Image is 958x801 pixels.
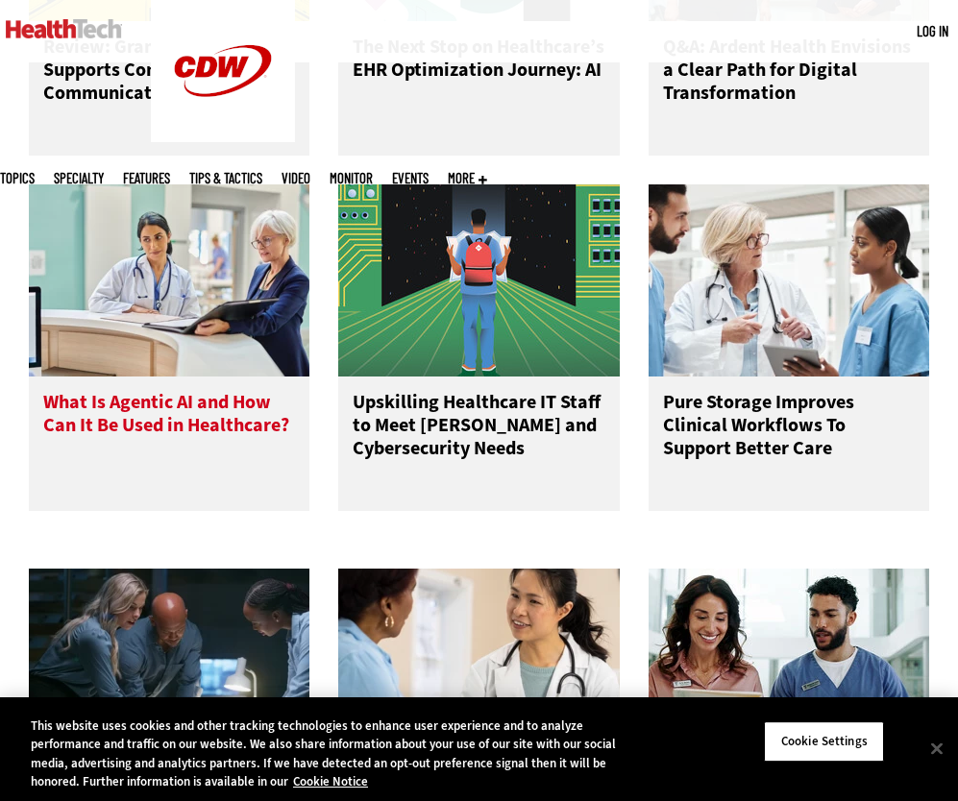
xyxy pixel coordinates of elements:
[917,22,948,39] a: Log in
[649,184,929,511] a: Care Team Collaborates with Data on Tables Pure Storage Improves Clinical Workflows To Support Be...
[189,171,262,185] a: Tips & Tactics
[151,127,295,147] a: CDW
[43,391,295,468] h3: What Is Agentic AI and How Can It Be Used in Healthcare?
[649,569,929,761] img: Hospital chief, teamwork and planning with doctor
[353,391,604,468] h3: Upskilling Healthcare IT Staff to Meet [PERSON_NAME] and Cybersecurity Needs
[448,171,487,185] span: More
[54,171,104,185] span: Specialty
[338,569,619,761] img: doctor gives a patient her full attention
[6,19,122,38] img: Home
[293,773,368,789] a: More information about your privacy
[330,171,373,185] a: MonITor
[29,184,309,511] a: clinicians and administrators collaborate at hospital desk What Is Agentic AI and How Can It Be U...
[649,184,929,376] img: Care Team Collaborates with Data on Tables
[764,721,884,762] button: Cookie Settings
[338,184,619,376] img: man with map and backpack navigates data center concept
[916,727,958,769] button: Close
[31,716,626,791] div: This website uses cookies and other tracking technologies to enhance user experience and to analy...
[663,391,915,468] h3: Pure Storage Improves Clinical Workflows To Support Better Care
[29,569,309,761] img: data scientists plan governance
[282,171,310,185] a: Video
[123,171,170,185] a: Features
[392,171,429,185] a: Events
[338,184,619,511] a: man with map and backpack navigates data center concept Upskilling Healthcare IT Staff to Meet [P...
[29,184,309,376] img: clinicians and administrators collaborate at hospital desk
[917,21,948,41] div: User menu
